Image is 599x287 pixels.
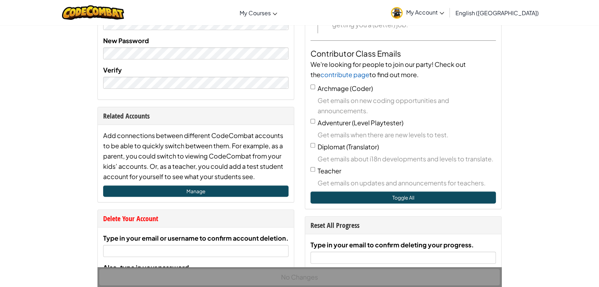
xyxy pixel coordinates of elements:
[406,8,444,16] span: My Account
[310,220,496,230] div: Reset All Progress
[103,65,122,75] label: Verify
[103,262,191,272] label: Also, type in your password.
[240,9,271,17] span: My Courses
[103,233,289,243] label: Type in your email or username to confirm account deletion.
[350,84,373,92] span: (Coder)
[369,70,419,79] span: to find out more.
[318,167,341,175] span: Teacher
[318,178,496,188] span: Get emails on updates and announcements for teachers.
[310,60,466,79] span: We're looking for people to join our party! Check out the
[318,154,496,164] span: Get emails about i18n developments and levels to translate.
[103,35,149,46] label: New Password
[387,1,448,24] a: My Account
[352,119,403,127] span: (Level Playtester)
[455,9,539,17] span: English ([GEOGRAPHIC_DATA])
[103,111,289,121] div: Related Accounts
[310,191,496,203] button: Toggle All
[318,130,496,140] span: Get emails when there are new levels to test.
[318,143,345,151] span: Diplomat
[310,48,496,59] h4: Contributor Class Emails
[318,84,349,92] span: Archmage
[391,7,403,19] img: avatar
[236,3,281,22] a: My Courses
[62,5,124,20] img: CodeCombat logo
[103,185,289,197] a: Manage
[103,213,289,224] div: Delete Your Account
[103,130,289,182] div: Add connections between different CodeCombat accounts to be able to quickly switch between them. ...
[318,95,496,116] span: Get emails on new coding opportunities and announcements.
[310,240,474,250] label: Type in your email to confirm deleting your progress.
[318,119,351,127] span: Adventurer
[452,3,542,22] a: English ([GEOGRAPHIC_DATA])
[320,70,369,79] a: contribute page
[346,143,379,151] span: (Translator)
